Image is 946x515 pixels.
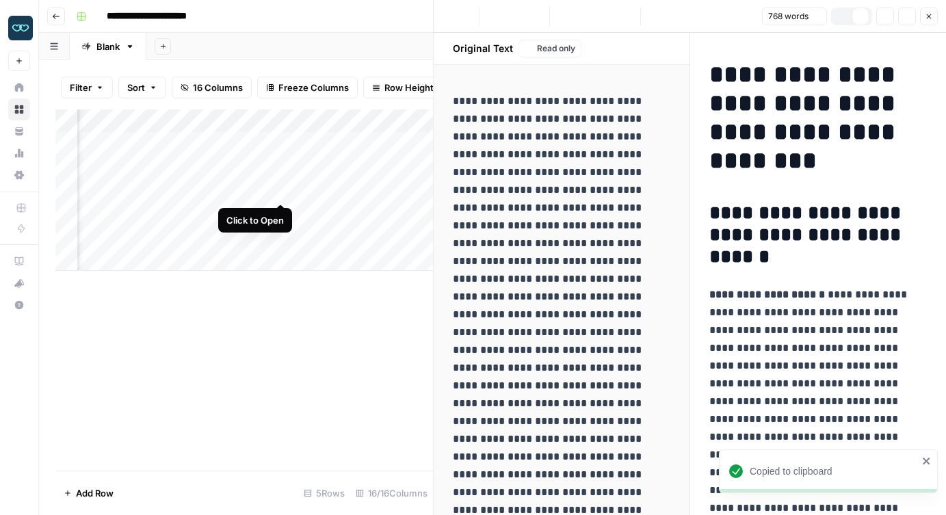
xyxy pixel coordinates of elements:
div: Blank [96,40,120,53]
button: 768 words [762,8,827,25]
a: Your Data [8,120,30,142]
button: Freeze Columns [257,77,358,98]
span: Read only [537,42,575,55]
button: Help + Support [8,294,30,316]
button: 16 Columns [172,77,252,98]
div: Copied to clipboard [750,464,918,478]
span: Freeze Columns [278,81,349,94]
button: close [922,455,932,466]
img: Zola Inc Logo [8,16,33,40]
button: Row Height [363,77,443,98]
span: Add Row [76,486,114,500]
a: Usage [8,142,30,164]
div: 16/16 Columns [350,482,433,504]
div: 5 Rows [298,482,350,504]
button: Workspace: Zola Inc [8,11,30,45]
button: What's new? [8,272,30,294]
h2: Original Text [445,42,513,55]
span: Filter [70,81,92,94]
a: Home [8,77,30,98]
span: 768 words [768,10,809,23]
a: Settings [8,164,30,186]
span: Sort [127,81,145,94]
button: Sort [118,77,166,98]
div: What's new? [9,273,29,293]
a: AirOps Academy [8,250,30,272]
span: 16 Columns [193,81,243,94]
button: Add Row [55,482,122,504]
button: Filter [61,77,113,98]
a: Browse [8,98,30,120]
a: Blank [70,33,146,60]
span: Row Height [384,81,434,94]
